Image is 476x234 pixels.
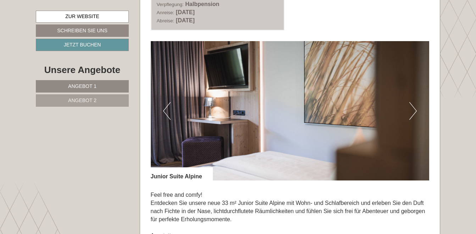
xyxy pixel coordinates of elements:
span: Angebot 2 [68,97,96,103]
div: Unsere Angebote [36,63,129,77]
a: Zur Website [36,11,129,23]
b: [DATE] [176,9,195,15]
small: Anreise: [157,10,175,15]
a: Schreiben Sie uns [36,24,129,37]
span: Angebot 1 [68,83,96,89]
b: Halbpension [185,1,219,7]
small: Abreise: [157,18,175,23]
b: [DATE] [176,17,195,23]
a: Jetzt buchen [36,39,129,51]
small: Verpflegung: [157,2,184,7]
img: image [151,41,430,180]
button: Previous [163,102,171,120]
button: Next [409,102,417,120]
div: Junior Suite Alpine [151,167,213,181]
